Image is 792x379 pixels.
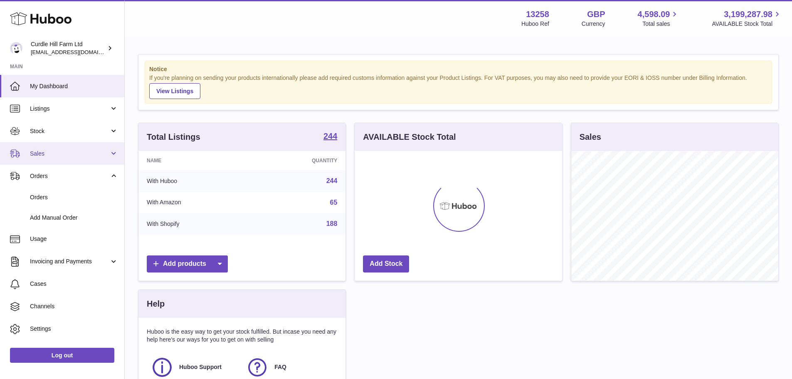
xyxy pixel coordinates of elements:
strong: 244 [323,132,337,140]
span: Usage [30,235,118,243]
div: Huboo Ref [521,20,549,28]
span: AVAILABLE Stock Total [712,20,782,28]
p: Huboo is the easy way to get your stock fulfilled. But incase you need any help here's our ways f... [147,328,337,344]
img: internalAdmin-13258@internal.huboo.com [10,42,22,54]
span: [EMAIL_ADDRESS][DOMAIN_NAME] [31,49,122,55]
a: Add Stock [363,255,409,272]
div: Currency [582,20,605,28]
h3: AVAILABLE Stock Total [363,131,456,143]
a: FAQ [246,356,333,379]
span: Cases [30,280,118,288]
a: View Listings [149,83,200,99]
a: Huboo Support [151,356,238,379]
span: Settings [30,325,118,333]
a: 244 [326,177,338,184]
span: Add Manual Order [30,214,118,222]
strong: 13258 [526,9,549,20]
span: Stock [30,127,109,135]
span: My Dashboard [30,82,118,90]
span: 4,598.09 [638,9,670,20]
strong: GBP [587,9,605,20]
h3: Total Listings [147,131,200,143]
a: 65 [330,199,338,206]
span: Huboo Support [179,363,222,371]
h3: Help [147,298,165,310]
td: With Huboo [138,170,252,192]
a: 4,598.09 Total sales [638,9,680,28]
span: 3,199,287.98 [724,9,772,20]
td: With Amazon [138,192,252,213]
a: Add products [147,255,228,272]
span: Invoicing and Payments [30,258,109,265]
th: Quantity [252,151,346,170]
a: 188 [326,220,338,227]
span: Channels [30,302,118,310]
span: Orders [30,172,109,180]
th: Name [138,151,252,170]
a: 3,199,287.98 AVAILABLE Stock Total [712,9,782,28]
div: Curdle Hill Farm Ltd [31,40,106,56]
span: Listings [30,105,109,113]
a: Log out [10,348,114,363]
strong: Notice [149,65,767,73]
a: 244 [323,132,337,142]
span: Orders [30,193,118,201]
span: Total sales [642,20,679,28]
div: If you're planning on sending your products internationally please add required customs informati... [149,74,767,99]
span: FAQ [274,363,286,371]
td: With Shopify [138,213,252,235]
h3: Sales [580,131,601,143]
span: Sales [30,150,109,158]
